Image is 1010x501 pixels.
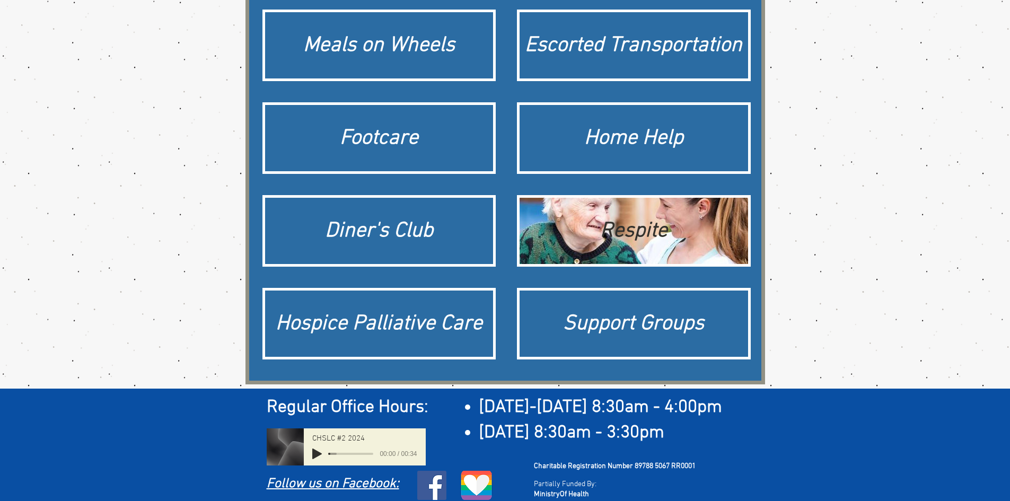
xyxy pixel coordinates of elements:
span: Ministry [534,490,560,499]
a: Meals on Wheels [262,10,496,81]
div: Respite [525,216,743,246]
a: Home Help [517,102,751,174]
div: Matrix gallery [262,10,751,373]
div: Home Help [525,124,743,153]
a: RespiteRespite [517,195,751,267]
div: Escorted Transportation [525,31,743,60]
span: Partially Funded By: [534,480,596,489]
span: 00:00 / 00:34 [373,449,417,459]
a: Diner's Club [262,195,496,267]
span: Of Health [560,490,589,499]
img: LGBTQ logo.png [460,471,493,500]
span: Regular Office Hours: [267,397,428,418]
div: Hospice Palliative Care [270,309,488,339]
div: Meals on Wheels [270,31,488,60]
a: Support Groups [517,288,751,359]
span: CHSLC #2 2024 [312,435,365,443]
div: Footcare [270,124,488,153]
img: Facebook [417,471,446,500]
a: Footcare [262,102,496,174]
button: Play [312,449,322,459]
a: Escorted Transportation [517,10,751,81]
span: [DATE] 8:30am - 3:30pm [479,422,664,444]
a: Follow us on Facebook: [267,476,399,492]
span: Charitable Registration Number 89788 5067 RR0001 [534,462,696,471]
ul: Social Bar [417,471,446,500]
div: Support Groups [525,309,743,339]
h2: ​ [267,395,752,420]
div: Diner's Club [270,216,488,246]
span: [DATE]-[DATE] 8:30am - 4:00pm [479,397,722,418]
